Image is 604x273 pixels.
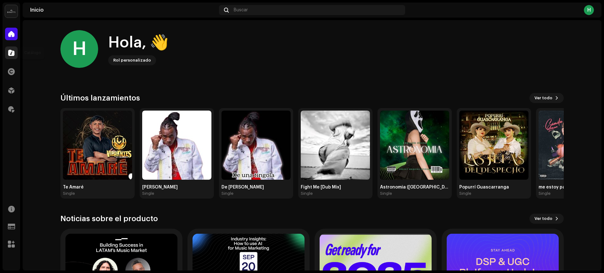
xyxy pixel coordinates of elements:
img: a48450b4-18df-460d-b1cf-2c6cd1332505 [301,111,370,180]
div: Single [380,191,392,196]
div: Single [142,191,154,196]
span: Buscar [234,8,248,13]
img: 1bc7081b-3aff-40f0-aa8d-295e241977b8 [142,111,211,180]
img: 141420d8-a908-413e-a713-f952e6691eaa [221,111,291,180]
img: 62e4afad-c267-4d69-9b46-097325464ad3 [380,111,449,180]
h3: Últimos lanzamientos [60,93,140,103]
div: Single [301,191,313,196]
button: Ver todo [529,93,564,103]
div: Te Amaré [63,185,132,190]
div: Hola, 👋 [108,33,169,53]
div: Single [63,191,75,196]
div: Inicio [30,8,216,13]
div: Fight Me [Dub Mix] [301,185,370,190]
div: Single [459,191,471,196]
div: H [584,5,594,15]
span: Ver todo [534,92,552,104]
h3: Noticias sobre el producto [60,214,158,224]
div: De [PERSON_NAME] [221,185,291,190]
div: [PERSON_NAME] [142,185,211,190]
div: Single [539,191,551,196]
div: Astronomia ([GEOGRAPHIC_DATA]) [380,185,449,190]
img: 02a7c2d3-3c89-4098-b12f-2ff2945c95ee [5,5,18,18]
span: Ver todo [534,212,552,225]
button: Ver todo [529,214,564,224]
div: Rol personalizado [113,57,151,64]
div: Single [221,191,233,196]
img: bed2581c-6a37-4885-a200-398efc1ac15d [63,111,132,180]
div: Popurrí Guascarranga [459,185,528,190]
img: 3b13a0f4-7d6c-4e2a-97b4-579db3ebfc64 [459,111,528,180]
div: H [60,30,98,68]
